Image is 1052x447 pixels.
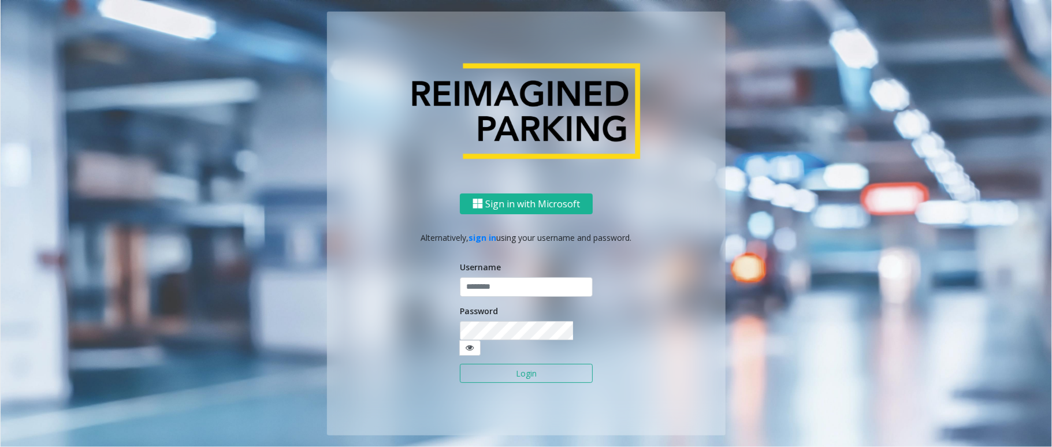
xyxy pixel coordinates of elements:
label: Password [460,305,498,317]
p: Alternatively, using your username and password. [339,232,714,244]
button: Sign in with Microsoft [460,193,593,215]
a: sign in [469,232,497,243]
button: Login [460,364,593,383]
label: Username [460,261,501,273]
